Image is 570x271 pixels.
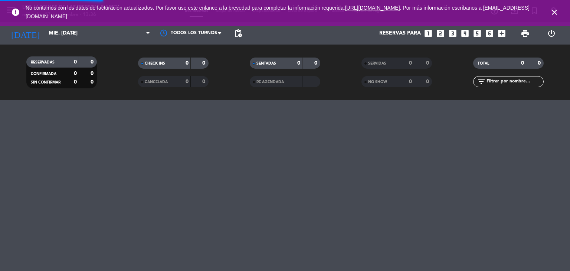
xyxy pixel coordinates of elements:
[74,59,77,65] strong: 0
[69,29,78,38] i: arrow_drop_down
[497,29,507,38] i: add_box
[521,61,524,66] strong: 0
[91,71,95,76] strong: 0
[186,61,189,66] strong: 0
[234,29,243,38] span: pending_actions
[11,8,20,17] i: error
[6,25,45,42] i: [DATE]
[256,62,276,65] span: SENTADAS
[74,71,77,76] strong: 0
[409,79,412,84] strong: 0
[448,29,458,38] i: looks_3
[368,62,386,65] span: SERVIDAS
[379,30,421,36] span: Reservas para
[91,79,95,85] strong: 0
[550,8,559,17] i: close
[368,80,387,84] span: NO SHOW
[547,29,556,38] i: power_settings_new
[202,61,207,66] strong: 0
[91,59,95,65] strong: 0
[409,61,412,66] strong: 0
[31,61,55,64] span: RESERVADAS
[486,78,543,86] input: Filtrar por nombre...
[423,29,433,38] i: looks_one
[26,5,530,19] span: No contamos con los datos de facturación actualizados. Por favor use este enlance a la brevedad p...
[256,80,284,84] span: RE AGENDADA
[314,61,319,66] strong: 0
[31,81,60,84] span: SIN CONFIRMAR
[202,79,207,84] strong: 0
[31,72,56,76] span: CONFIRMADA
[145,62,165,65] span: CHECK INS
[436,29,445,38] i: looks_two
[538,61,542,66] strong: 0
[297,61,300,66] strong: 0
[186,79,189,84] strong: 0
[538,22,564,45] div: LOG OUT
[477,77,486,86] i: filter_list
[345,5,400,11] a: [URL][DOMAIN_NAME]
[472,29,482,38] i: looks_5
[74,79,77,85] strong: 0
[485,29,494,38] i: looks_6
[145,80,168,84] span: CANCELADA
[426,61,430,66] strong: 0
[26,5,530,19] a: . Por más información escríbanos a [EMAIL_ADDRESS][DOMAIN_NAME]
[521,29,530,38] span: print
[478,62,489,65] span: TOTAL
[426,79,430,84] strong: 0
[460,29,470,38] i: looks_4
